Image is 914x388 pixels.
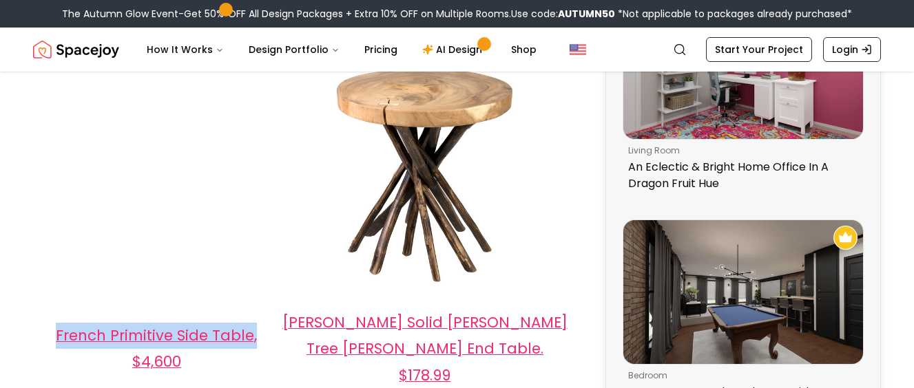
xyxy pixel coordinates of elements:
a: Spacejoy [33,36,119,63]
a: AI Design [411,36,497,63]
p: living room [628,145,853,156]
a: Pricing [353,36,408,63]
img: Spacejoy Logo [33,36,119,63]
a: Start Your Project [706,37,812,62]
img: French Side Table [36,53,277,294]
button: How It Works [136,36,235,63]
p: An Eclectic & Bright Home Office In A Dragon Fruit Hue [628,159,853,192]
span: French Primitive Side Table, $4,600 [56,325,257,371]
img: Game Room: Modern Elegant with Billiard Table [623,220,863,364]
a: Login [823,37,881,62]
a: [PERSON_NAME] Solid [PERSON_NAME] Tree [PERSON_NAME] End Table. $178.99 [282,316,568,384]
a: French Primitive Side Table, $4,600 [56,329,257,371]
span: [PERSON_NAME] Solid [PERSON_NAME] Tree [PERSON_NAME] End Table. $178.99 [282,312,568,385]
b: AUTUMN50 [558,7,615,21]
nav: Main [136,36,548,63]
div: The Autumn Glow Event-Get 50% OFF All Design Packages + Extra 10% OFF on Multiple Rooms. [62,7,852,21]
img: United States [570,41,586,58]
button: Design Portfolio [238,36,351,63]
p: bedroom [628,370,853,381]
a: Shop [500,36,548,63]
img: Recommended Spacejoy Design - Game Room: Modern Elegant with Billiard Table [833,226,858,250]
img: Solid Wood Tree End Table [304,53,546,294]
span: *Not applicable to packages already purchased* [615,7,852,21]
span: Use code: [511,7,615,21]
nav: Global [33,28,881,72]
